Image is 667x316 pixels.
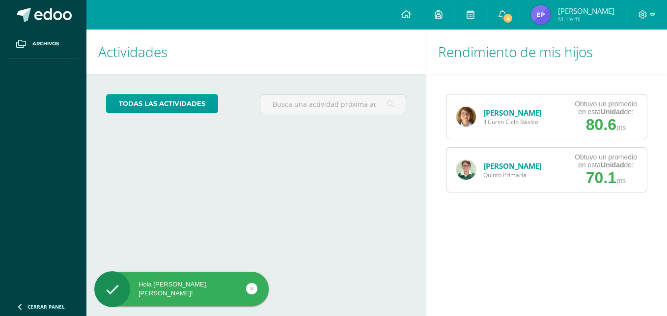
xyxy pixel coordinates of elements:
span: Archivos [32,40,59,48]
a: [PERSON_NAME] [483,108,542,118]
div: Hola [PERSON_NAME], [PERSON_NAME]! [94,280,269,298]
a: Archivos [8,30,79,59]
span: 80.6 [586,116,616,133]
span: pts [616,177,626,185]
span: Quinto Primaria [483,171,542,179]
a: todas las Actividades [106,94,218,113]
span: 4 [502,13,513,24]
a: [PERSON_NAME] [483,161,542,171]
span: Cerrar panel [28,303,65,310]
img: 31a88ca0ea7ac9132df5ea22ab48e97c.png [456,107,476,126]
span: pts [616,124,626,131]
div: Obtuvo un promedio en esta de: [575,153,637,169]
div: Obtuvo un promedio en esta de: [575,100,637,116]
input: Busca una actividad próxima aquí... [260,95,405,114]
img: b45ddb5222421435e9e5a0c45b11e8ab.png [531,5,551,25]
h1: Actividades [98,30,414,74]
span: II Curso Ciclo Básico [483,118,542,126]
span: 70.1 [586,169,616,187]
strong: Unidad [601,108,624,116]
span: Mi Perfil [558,15,614,23]
h1: Rendimiento de mis hijos [438,30,655,74]
span: [PERSON_NAME] [558,6,614,16]
strong: Unidad [601,161,624,169]
img: ed3c481e78775df92c62a38067b0ae1c.png [456,160,476,180]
